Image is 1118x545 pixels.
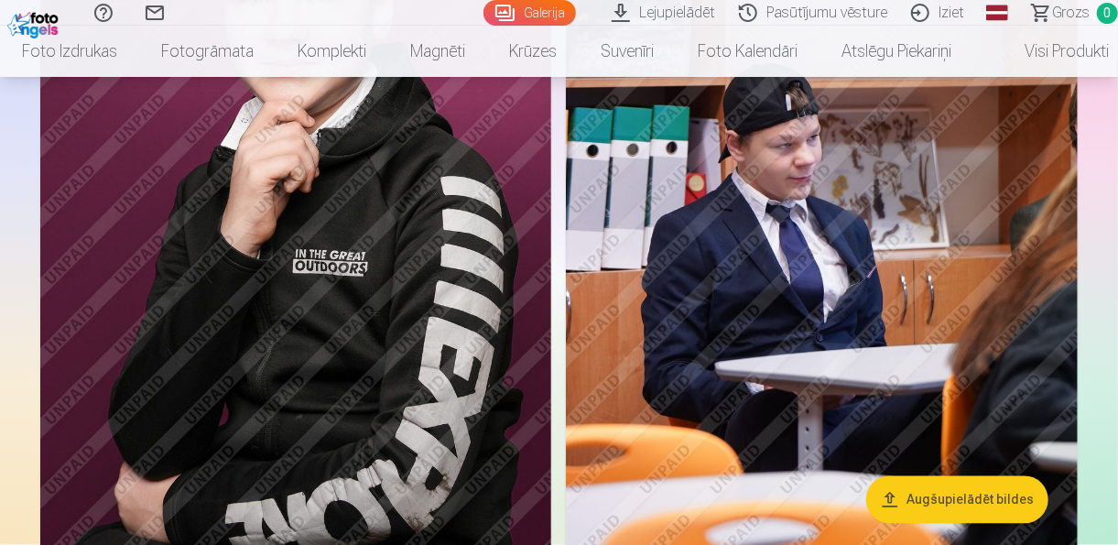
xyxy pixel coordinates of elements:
span: 0 [1097,3,1118,24]
a: Suvenīri [579,26,676,77]
img: /fa1 [7,7,63,38]
a: Fotogrāmata [139,26,276,77]
span: Grozs [1052,2,1090,24]
a: Komplekti [276,26,388,77]
a: Krūzes [487,26,579,77]
a: Foto kalendāri [676,26,820,77]
a: Magnēti [388,26,487,77]
button: Augšupielādēt bildes [866,475,1048,523]
a: Atslēgu piekariņi [820,26,973,77]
